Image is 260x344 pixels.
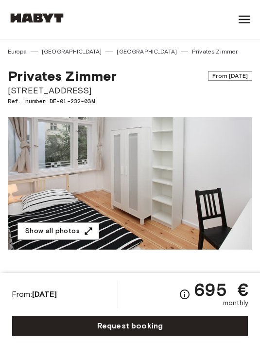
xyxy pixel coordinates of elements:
img: Marketing picture of unit DE-01-232-03M [8,117,252,250]
span: Ref. number DE-01-232-03M [8,97,252,106]
button: Show all photos [17,222,99,240]
img: Habyt [8,13,66,23]
a: [GEOGRAPHIC_DATA] [42,47,102,56]
span: 695 € [194,281,248,298]
a: Request booking [12,316,248,336]
span: From: [12,289,57,300]
a: Privates Zimmer [192,47,238,56]
span: From [DATE] [208,71,252,81]
a: [GEOGRAPHIC_DATA] [117,47,177,56]
a: Europa [8,47,27,56]
b: [DATE] [32,290,57,299]
span: [STREET_ADDRESS] [8,84,252,97]
span: monthly [223,298,248,308]
svg: Check cost overview for full price breakdown. Please note that discounts apply to new joiners onl... [179,289,191,300]
span: Privates Zimmer [8,68,117,84]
